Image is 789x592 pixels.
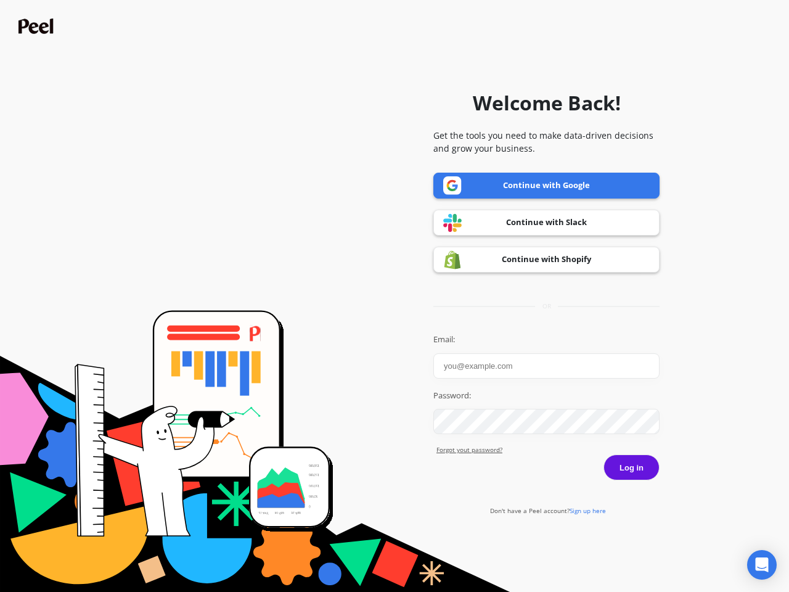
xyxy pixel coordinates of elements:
[490,506,606,515] a: Don't have a Peel account?Sign up here
[18,18,57,34] img: Peel
[570,506,606,515] span: Sign up here
[443,176,462,195] img: Google logo
[433,302,660,311] div: or
[433,247,660,273] a: Continue with Shopify
[747,550,777,580] div: Open Intercom Messenger
[433,390,660,402] label: Password:
[433,173,660,199] a: Continue with Google
[436,445,660,454] a: Forgot yout password?
[433,334,660,346] label: Email:
[433,353,660,379] input: you@example.com
[443,213,462,232] img: Slack logo
[433,129,660,155] p: Get the tools you need to make data-driven decisions and grow your business.
[473,88,621,118] h1: Welcome Back!
[433,210,660,236] a: Continue with Slack
[443,250,462,269] img: Shopify logo
[603,454,660,480] button: Log in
